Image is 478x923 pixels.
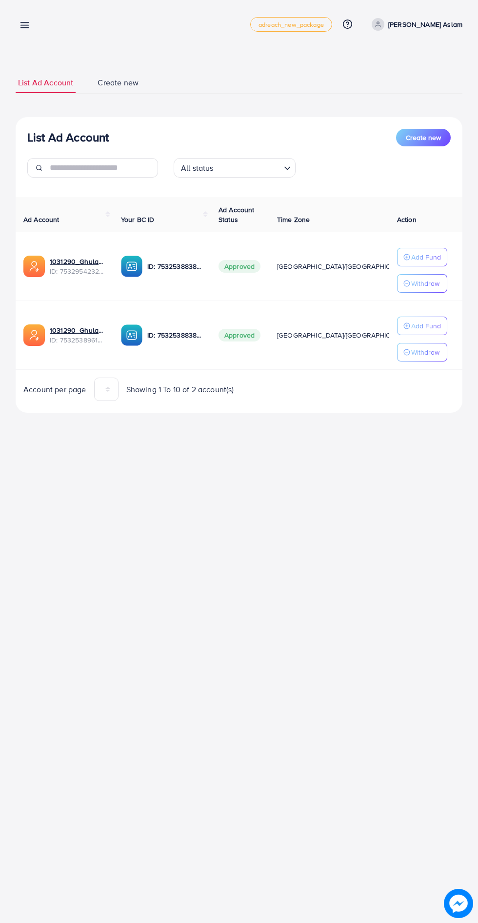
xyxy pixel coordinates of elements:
[259,21,324,28] span: adreach_new_package
[411,346,439,358] p: Withdraw
[98,77,139,88] span: Create new
[396,129,451,146] button: Create new
[23,384,86,395] span: Account per page
[147,261,203,272] p: ID: 7532538838637019152
[50,257,105,266] a: 1031290_Ghulam Rasool Aslam 2_1753902599199
[397,248,447,266] button: Add Fund
[411,251,441,263] p: Add Fund
[444,889,473,918] img: image
[121,324,142,346] img: ic-ba-acc.ded83a64.svg
[397,343,447,361] button: Withdraw
[50,325,105,335] a: 1031290_Ghulam Rasool Aslam_1753805901568
[277,261,413,271] span: [GEOGRAPHIC_DATA]/[GEOGRAPHIC_DATA]
[388,19,462,30] p: [PERSON_NAME] Aslam
[411,320,441,332] p: Add Fund
[217,159,280,175] input: Search for option
[174,158,296,178] div: Search for option
[219,329,260,341] span: Approved
[368,18,462,31] a: [PERSON_NAME] Aslam
[23,256,45,277] img: ic-ads-acc.e4c84228.svg
[121,215,155,224] span: Your BC ID
[397,215,417,224] span: Action
[277,330,413,340] span: [GEOGRAPHIC_DATA]/[GEOGRAPHIC_DATA]
[121,256,142,277] img: ic-ba-acc.ded83a64.svg
[250,17,332,32] a: adreach_new_package
[18,77,73,88] span: List Ad Account
[147,329,203,341] p: ID: 7532538838637019152
[397,274,447,293] button: Withdraw
[50,335,105,345] span: ID: 7532538961244635153
[27,130,109,144] h3: List Ad Account
[179,161,216,175] span: All status
[219,205,255,224] span: Ad Account Status
[50,325,105,345] div: <span class='underline'>1031290_Ghulam Rasool Aslam_1753805901568</span></br>7532538961244635153
[126,384,234,395] span: Showing 1 To 10 of 2 account(s)
[397,317,447,335] button: Add Fund
[23,215,60,224] span: Ad Account
[219,260,260,273] span: Approved
[411,278,439,289] p: Withdraw
[50,266,105,276] span: ID: 7532954232266326017
[277,215,310,224] span: Time Zone
[23,324,45,346] img: ic-ads-acc.e4c84228.svg
[50,257,105,277] div: <span class='underline'>1031290_Ghulam Rasool Aslam 2_1753902599199</span></br>7532954232266326017
[406,133,441,142] span: Create new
